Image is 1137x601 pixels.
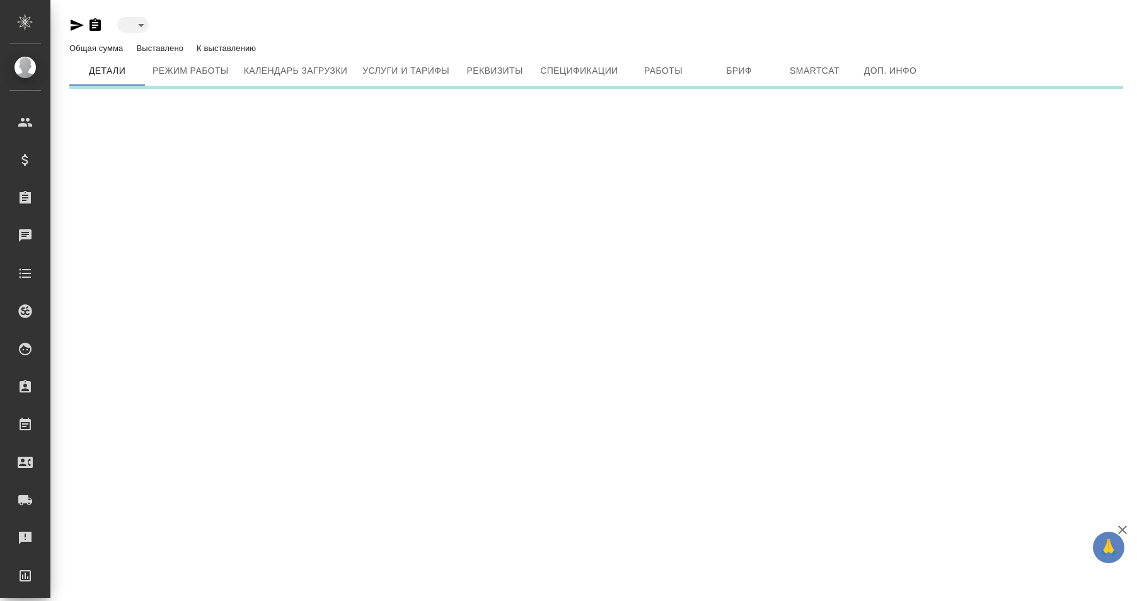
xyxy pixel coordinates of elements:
span: Календарь загрузки [244,63,348,79]
div: ​ [117,17,149,33]
button: 🙏 [1093,532,1124,563]
p: Общая сумма [69,43,126,53]
span: Реквизиты [465,63,525,79]
button: Скопировать ссылку для ЯМессенджера [69,18,84,33]
span: Бриф [709,63,770,79]
span: Работы [633,63,694,79]
span: Smartcat [785,63,845,79]
button: Скопировать ссылку [88,18,103,33]
span: Детали [77,63,137,79]
span: Услуги и тарифы [362,63,449,79]
span: Доп. инфо [860,63,921,79]
p: Выставлено [136,43,187,53]
p: К выставлению [197,43,259,53]
span: Спецификации [540,63,618,79]
span: Режим работы [153,63,229,79]
span: 🙏 [1098,534,1119,561]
